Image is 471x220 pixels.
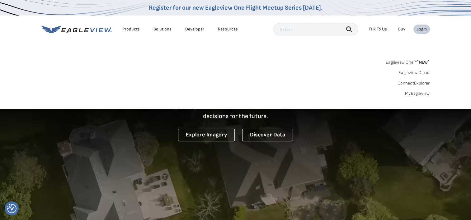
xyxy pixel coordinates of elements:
[122,26,140,32] div: Products
[7,204,16,213] button: Consent Preferences
[369,26,387,32] div: Talk To Us
[398,80,430,86] a: ConnectExplorer
[7,204,16,213] img: Revisit consent button
[218,26,238,32] div: Resources
[153,26,172,32] div: Solutions
[405,91,430,96] a: MyEagleview
[185,26,204,32] a: Developer
[398,26,405,32] a: Buy
[398,70,430,76] a: Eagleview Cloud
[417,26,427,32] div: Login
[242,129,293,141] a: Discover Data
[273,23,358,35] input: Search
[178,129,235,141] a: Explore Imagery
[149,4,323,11] a: Register for our new Eagleview One Flight Meetup Series [DATE].
[386,58,430,65] a: Eagleview One™*NEW*
[417,60,430,65] span: NEW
